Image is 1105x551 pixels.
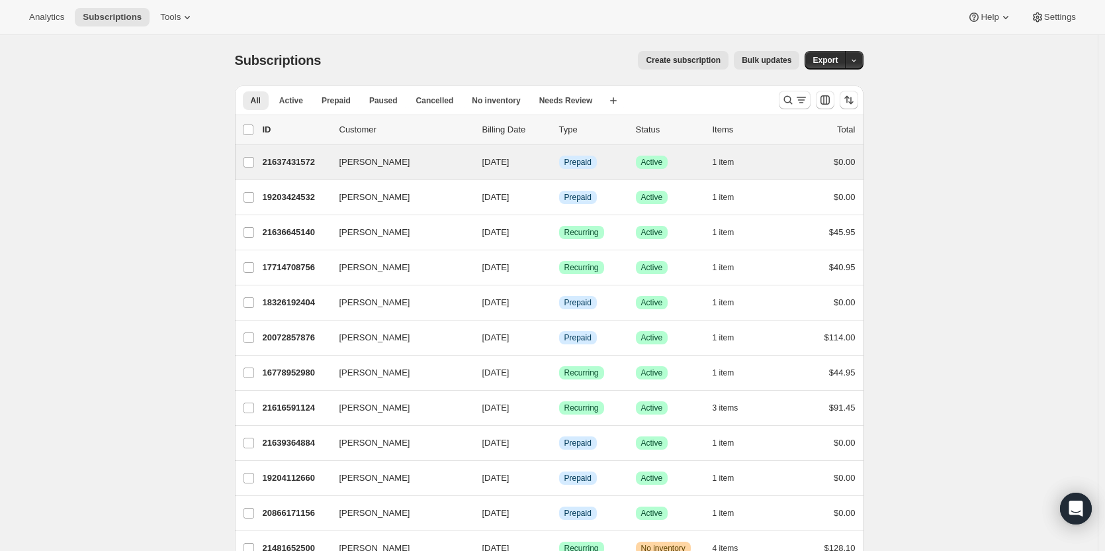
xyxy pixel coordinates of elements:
p: Status [636,123,702,136]
div: 18326192404[PERSON_NAME][DATE]InfoPrepaidSuccessActive1 item$0.00 [263,293,856,312]
button: Tools [152,8,202,26]
span: [PERSON_NAME] [339,436,410,450]
span: Recurring [564,403,599,413]
div: Type [559,123,625,136]
span: No inventory [472,95,520,106]
span: Settings [1044,12,1076,23]
span: [PERSON_NAME] [339,472,410,485]
div: 21616591124[PERSON_NAME][DATE]SuccessRecurringSuccessActive3 items$91.45 [263,399,856,417]
span: Cancelled [416,95,454,106]
div: 21639364884[PERSON_NAME][DATE]InfoPrepaidSuccessActive1 item$0.00 [263,434,856,452]
div: IDCustomerBilling DateTypeStatusItemsTotal [263,123,856,136]
button: [PERSON_NAME] [331,292,464,313]
span: 1 item [713,438,734,448]
p: 20072857876 [263,331,329,344]
span: [PERSON_NAME] [339,401,410,415]
div: 19203424532[PERSON_NAME][DATE]InfoPrepaidSuccessActive1 item$0.00 [263,188,856,207]
span: Active [641,192,663,203]
button: [PERSON_NAME] [331,503,464,524]
button: 1 item [713,434,749,452]
span: $45.95 [829,227,856,237]
button: [PERSON_NAME] [331,468,464,489]
button: [PERSON_NAME] [331,362,464,383]
span: Prepaid [564,192,592,203]
p: 16778952980 [263,366,329,379]
span: 1 item [713,473,734,483]
button: 3 items [713,399,753,417]
button: Settings [1023,8,1084,26]
button: [PERSON_NAME] [331,257,464,278]
span: Tools [160,12,181,23]
button: Export [805,51,846,70]
span: Prepaid [564,508,592,519]
span: [DATE] [482,192,509,202]
span: Create subscription [646,55,721,66]
button: 1 item [713,153,749,172]
span: [PERSON_NAME] [339,156,410,169]
span: All [251,95,261,106]
span: [PERSON_NAME] [339,261,410,274]
p: Customer [339,123,472,136]
p: Billing Date [482,123,549,136]
span: Active [641,438,663,448]
span: [DATE] [482,473,509,483]
div: Open Intercom Messenger [1060,493,1092,525]
span: Active [279,95,303,106]
span: $0.00 [834,438,856,448]
button: 1 item [713,504,749,523]
span: Export [813,55,838,66]
span: Active [641,368,663,378]
span: [DATE] [482,332,509,342]
span: $0.00 [834,508,856,518]
span: 1 item [713,297,734,308]
span: [PERSON_NAME] [339,366,410,379]
span: [PERSON_NAME] [339,226,410,239]
span: Prepaid [564,297,592,308]
p: 21616591124 [263,401,329,415]
p: 19203424532 [263,191,329,204]
span: Active [641,332,663,343]
span: 1 item [713,332,734,343]
div: 21637431572[PERSON_NAME][DATE]InfoPrepaidSuccessActive1 item$0.00 [263,153,856,172]
span: Active [641,262,663,273]
span: 3 items [713,403,738,413]
p: 21636645140 [263,226,329,239]
span: Recurring [564,227,599,238]
button: Help [959,8,1020,26]
span: $44.95 [829,368,856,377]
div: 20072857876[PERSON_NAME][DATE]InfoPrepaidSuccessActive1 item$114.00 [263,328,856,347]
span: $40.95 [829,262,856,272]
span: Prepaid [564,157,592,168]
span: [DATE] [482,368,509,377]
button: [PERSON_NAME] [331,397,464,419]
button: Search and filter results [779,91,811,109]
p: 20866171156 [263,507,329,520]
span: Prepaid [564,438,592,448]
span: Paused [369,95,398,106]
p: 21639364884 [263,436,329,450]
button: Create new view [603,91,624,110]
span: Help [981,12,998,23]
span: Prepaid [564,332,592,343]
span: $0.00 [834,192,856,202]
span: Active [641,473,663,483]
button: 1 item [713,469,749,487]
button: 1 item [713,188,749,207]
span: $114.00 [824,332,856,342]
span: [DATE] [482,297,509,307]
p: 18326192404 [263,296,329,309]
span: 1 item [713,262,734,273]
span: Subscriptions [83,12,142,23]
p: 21637431572 [263,156,329,169]
span: [PERSON_NAME] [339,296,410,309]
span: 1 item [713,508,734,519]
div: Items [713,123,779,136]
button: [PERSON_NAME] [331,187,464,208]
span: Bulk updates [742,55,791,66]
div: 16778952980[PERSON_NAME][DATE]SuccessRecurringSuccessActive1 item$44.95 [263,364,856,382]
button: 1 item [713,293,749,312]
span: Active [641,227,663,238]
button: Create subscription [638,51,729,70]
div: 20866171156[PERSON_NAME][DATE]InfoPrepaidSuccessActive1 item$0.00 [263,504,856,523]
span: Active [641,297,663,308]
